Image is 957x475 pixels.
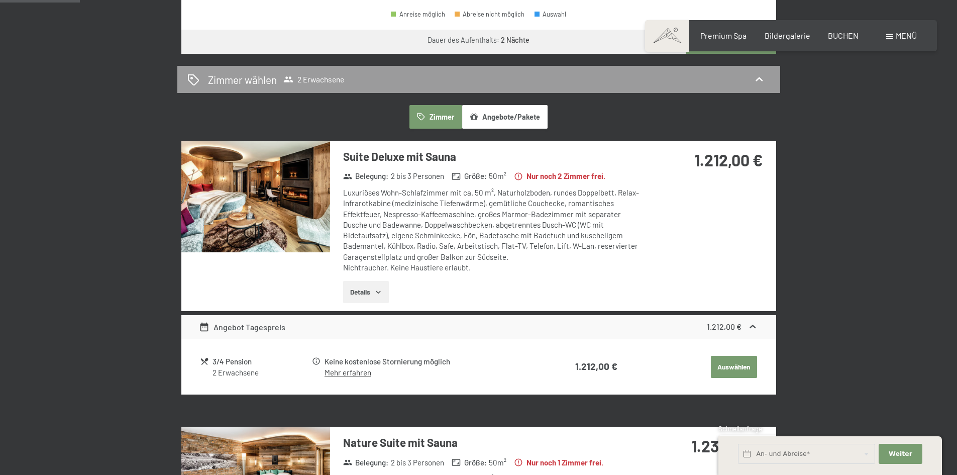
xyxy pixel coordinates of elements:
[711,356,757,378] button: Auswählen
[208,72,277,87] h2: Zimmer wählen
[325,356,534,367] div: Keine kostenlose Stornierung möglich
[691,436,763,455] strong: 1.232,00 €
[452,171,487,181] strong: Größe :
[343,435,642,450] h3: Nature Suite mit Sauna
[212,367,310,378] div: 2 Erwachsene
[343,187,642,273] div: Luxuriöses Wohn-Schlafzimmer mit ca. 50 m², Naturholzboden, rundes Doppelbett, Relax-Infrarotkabi...
[343,457,389,468] strong: Belegung :
[212,356,310,367] div: 3/4 Pension
[343,281,389,303] button: Details
[718,425,762,433] span: Schnellanfrage
[181,141,330,252] img: mss_renderimg.php
[343,149,642,164] h3: Suite Deluxe mit Sauna
[325,368,371,377] a: Mehr erfahren
[575,360,617,372] strong: 1.212,00 €
[391,457,444,468] span: 2 bis 3 Personen
[428,35,529,45] div: Dauer des Aufenthalts:
[700,31,747,40] a: Premium Spa
[896,31,917,40] span: Menü
[514,457,603,468] strong: Nur noch 1 Zimmer frei.
[409,105,462,128] button: Zimmer
[391,171,444,181] span: 2 bis 3 Personen
[879,444,922,464] button: Weiter
[489,171,506,181] span: 50 m²
[889,449,912,458] span: Weiter
[694,150,763,169] strong: 1.212,00 €
[391,11,445,18] div: Anreise möglich
[455,11,525,18] div: Abreise nicht möglich
[489,457,506,468] span: 50 m²
[707,322,741,331] strong: 1.212,00 €
[343,171,389,181] strong: Belegung :
[765,31,810,40] a: Bildergalerie
[828,31,859,40] a: BUCHEN
[452,457,487,468] strong: Größe :
[535,11,567,18] div: Auswahl
[181,315,776,339] div: Angebot Tagespreis1.212,00 €
[514,171,605,181] strong: Nur noch 2 Zimmer frei.
[462,105,548,128] button: Angebote/Pakete
[283,74,344,84] span: 2 Erwachsene
[199,321,285,333] div: Angebot Tagespreis
[501,36,529,44] b: 2 Nächte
